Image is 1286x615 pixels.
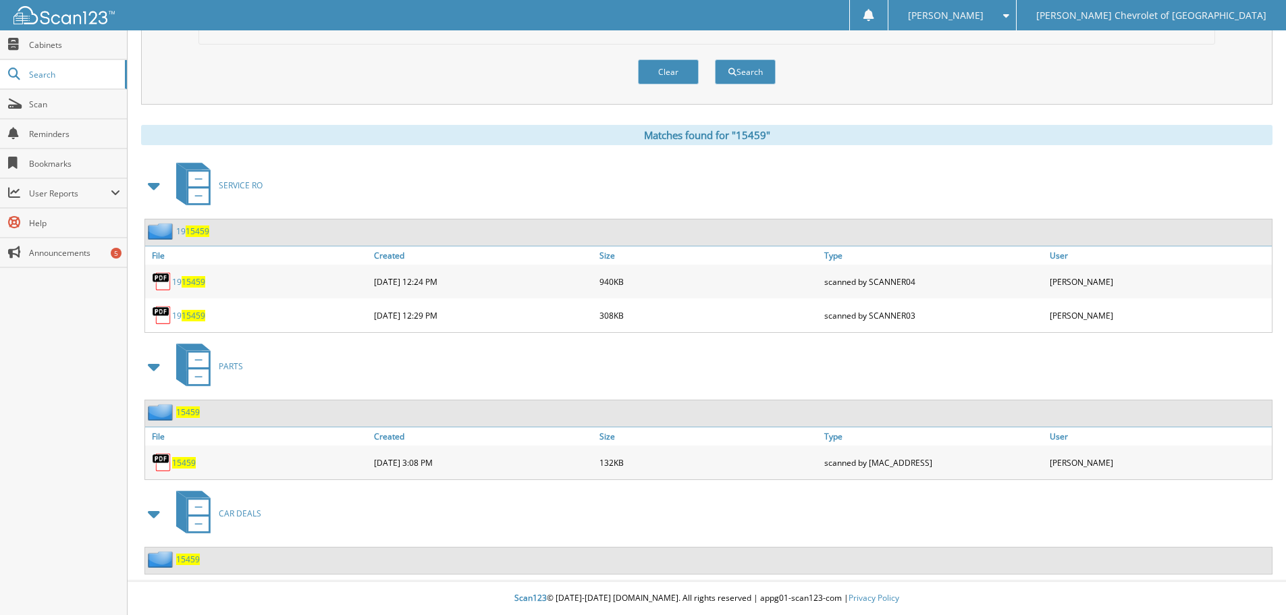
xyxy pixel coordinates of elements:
[172,276,205,288] a: 1915459
[168,487,261,540] a: CAR DEALS
[219,180,263,191] span: SERVICE RO
[128,582,1286,615] div: © [DATE]-[DATE] [DOMAIN_NAME]. All rights reserved | appg01-scan123-com |
[148,404,176,421] img: folder2.png
[111,248,122,259] div: 5
[14,6,115,24] img: scan123-logo-white.svg
[1046,427,1272,446] a: User
[596,449,822,476] div: 132KB
[145,246,371,265] a: File
[219,360,243,372] span: PARTS
[182,276,205,288] span: 15459
[186,225,209,237] span: 15459
[821,449,1046,476] div: scanned by [MAC_ADDRESS]
[29,217,120,229] span: Help
[638,59,699,84] button: Clear
[148,223,176,240] img: folder2.png
[176,225,209,237] a: 1915459
[176,554,200,565] a: 15459
[596,302,822,329] div: 308KB
[29,247,120,259] span: Announcements
[168,159,263,212] a: SERVICE RO
[152,452,172,473] img: PDF.png
[849,592,899,604] a: Privacy Policy
[371,302,596,329] div: [DATE] 12:29 PM
[29,99,120,110] span: Scan
[172,457,196,469] a: 15459
[596,268,822,295] div: 940KB
[29,128,120,140] span: Reminders
[176,406,200,418] a: 15459
[908,11,984,20] span: [PERSON_NAME]
[182,310,205,321] span: 15459
[371,268,596,295] div: [DATE] 12:24 PM
[1218,550,1286,615] iframe: Chat Widget
[821,268,1046,295] div: scanned by SCANNER04
[371,427,596,446] a: Created
[152,271,172,292] img: PDF.png
[29,69,118,80] span: Search
[29,158,120,169] span: Bookmarks
[141,125,1272,145] div: Matches found for "15459"
[152,305,172,325] img: PDF.png
[145,427,371,446] a: File
[371,246,596,265] a: Created
[148,551,176,568] img: folder2.png
[168,340,243,393] a: PARTS
[596,427,822,446] a: Size
[371,449,596,476] div: [DATE] 3:08 PM
[715,59,776,84] button: Search
[821,427,1046,446] a: Type
[821,246,1046,265] a: Type
[29,39,120,51] span: Cabinets
[29,188,111,199] span: User Reports
[219,508,261,519] span: CAR DEALS
[1046,449,1272,476] div: [PERSON_NAME]
[514,592,547,604] span: Scan123
[821,302,1046,329] div: scanned by SCANNER03
[172,310,205,321] a: 1915459
[1046,246,1272,265] a: User
[1036,11,1266,20] span: [PERSON_NAME] Chevrolet of [GEOGRAPHIC_DATA]
[1046,268,1272,295] div: [PERSON_NAME]
[1046,302,1272,329] div: [PERSON_NAME]
[596,246,822,265] a: Size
